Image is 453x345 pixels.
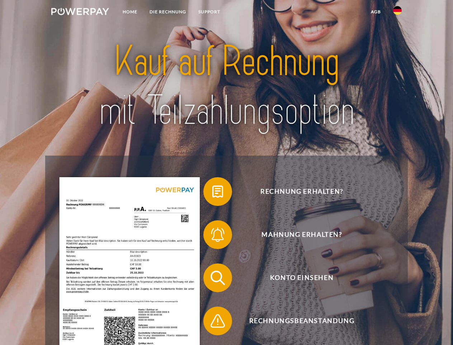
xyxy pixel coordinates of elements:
iframe: Button to launch messaging window [424,316,447,339]
button: Rechnungsbeanstandung [203,307,390,335]
img: qb_bill.svg [209,183,227,201]
span: Rechnung erhalten? [214,177,390,206]
span: Mahnung erhalten? [214,220,390,249]
button: Mahnung erhalten? [203,220,390,249]
a: DIE RECHNUNG [143,5,192,18]
a: agb [365,5,387,18]
img: logo-powerpay-white.svg [51,8,109,15]
img: qb_search.svg [209,269,227,287]
a: Home [117,5,143,18]
img: title-powerpay_de.svg [69,34,384,138]
a: SUPPORT [192,5,226,18]
button: Konto einsehen [203,263,390,292]
img: de [393,6,402,15]
span: Rechnungsbeanstandung [214,307,390,335]
img: qb_bell.svg [209,226,227,244]
img: qb_warning.svg [209,312,227,330]
button: Rechnung erhalten? [203,177,390,206]
span: Konto einsehen [214,263,390,292]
